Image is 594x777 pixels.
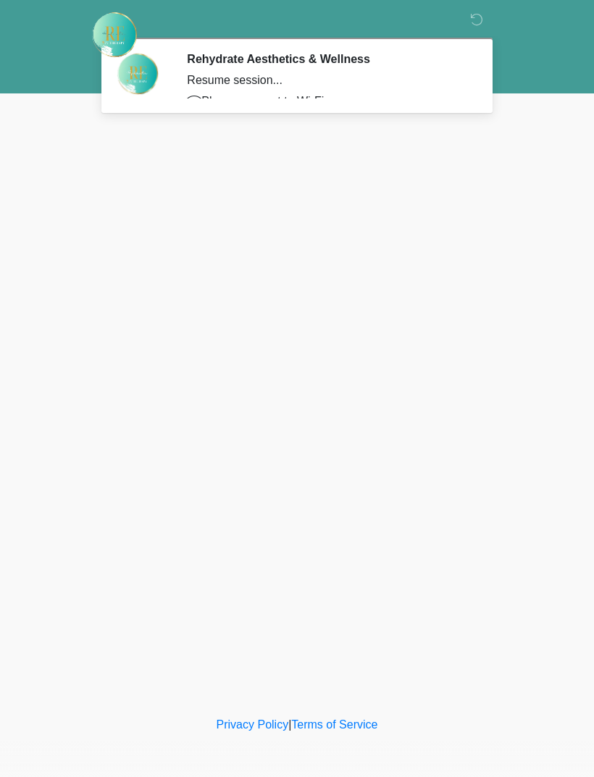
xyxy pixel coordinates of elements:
[116,52,159,96] img: Agent Avatar
[291,718,377,731] a: Terms of Service
[187,93,467,110] p: Please connect to Wi-Fi now
[217,718,289,731] a: Privacy Policy
[187,72,467,89] div: Resume session...
[91,11,138,59] img: Rehydrate Aesthetics & Wellness Logo
[288,718,291,731] a: |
